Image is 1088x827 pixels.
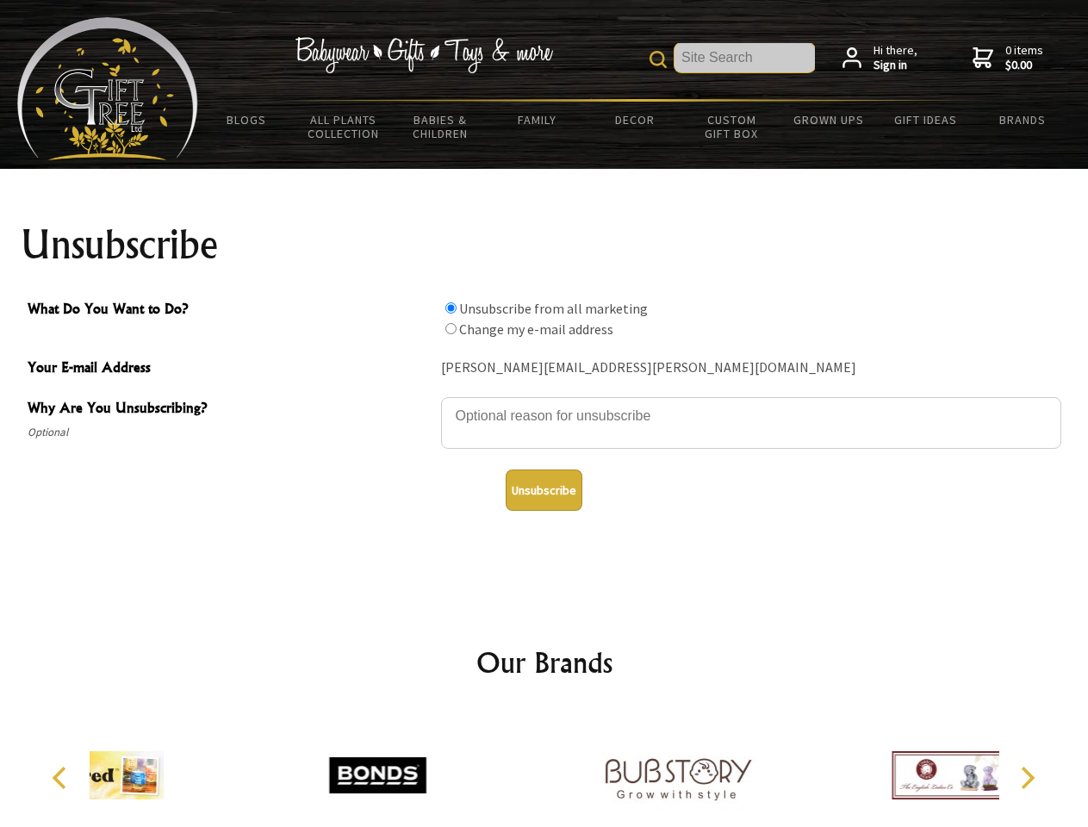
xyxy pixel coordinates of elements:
strong: Sign in [874,58,917,73]
a: Decor [586,102,683,138]
img: Babywear - Gifts - Toys & more [295,37,553,73]
button: Next [1008,759,1046,797]
textarea: Why Are You Unsubscribing? [441,397,1061,449]
a: Brands [974,102,1072,138]
span: Optional [28,422,432,443]
img: product search [650,51,667,68]
a: Babies & Children [392,102,489,152]
a: Gift Ideas [877,102,974,138]
a: Hi there,Sign in [842,43,917,73]
span: Hi there, [874,43,917,73]
label: Change my e-mail address [459,320,613,338]
a: Grown Ups [780,102,877,138]
a: Family [489,102,587,138]
strong: $0.00 [1005,58,1043,73]
span: 0 items [1005,42,1043,73]
a: Custom Gift Box [683,102,780,152]
button: Previous [43,759,81,797]
input: Site Search [675,43,815,72]
span: Why Are You Unsubscribing? [28,397,432,422]
a: BLOGS [198,102,295,138]
h2: Our Brands [34,642,1054,683]
img: Babyware - Gifts - Toys and more... [17,17,198,160]
input: What Do You Want to Do? [445,302,457,314]
div: [PERSON_NAME][EMAIL_ADDRESS][PERSON_NAME][DOMAIN_NAME] [441,355,1061,382]
span: Your E-mail Address [28,357,432,382]
label: Unsubscribe from all marketing [459,300,648,317]
a: 0 items$0.00 [973,43,1043,73]
h1: Unsubscribe [21,224,1068,265]
a: All Plants Collection [295,102,393,152]
button: Unsubscribe [506,469,582,511]
span: What Do You Want to Do? [28,298,432,323]
input: What Do You Want to Do? [445,323,457,334]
